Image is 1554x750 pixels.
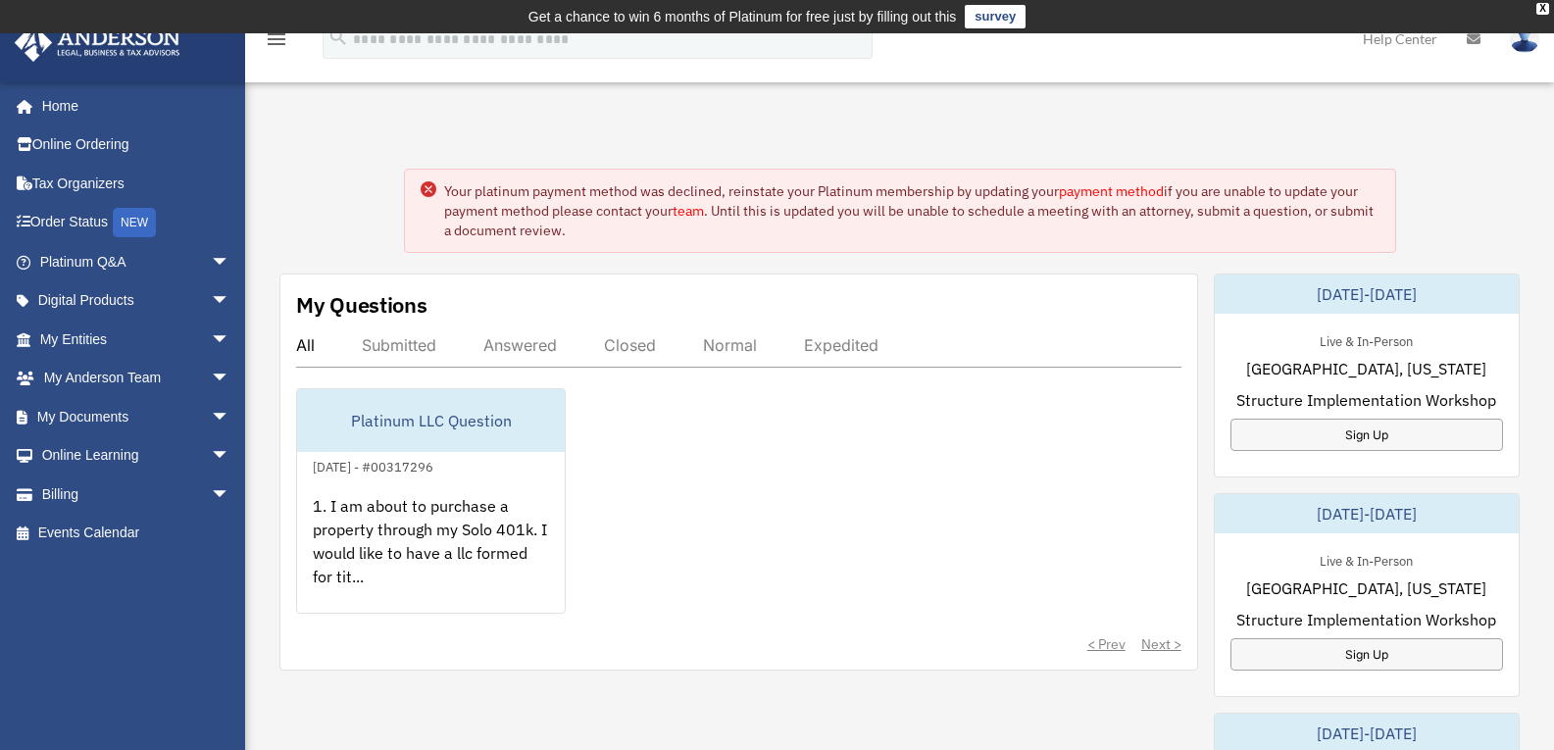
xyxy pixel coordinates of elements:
[604,335,656,355] div: Closed
[1215,494,1519,533] div: [DATE]-[DATE]
[14,359,260,398] a: My Anderson Teamarrow_drop_down
[1510,25,1539,53] img: User Pic
[296,335,315,355] div: All
[327,26,349,48] i: search
[211,475,250,515] span: arrow_drop_down
[296,388,566,614] a: Platinum LLC Question[DATE] - #003172961. I am about to purchase a property through my Solo 401k....
[1236,608,1496,631] span: Structure Implementation Workshop
[14,164,260,203] a: Tax Organizers
[211,320,250,360] span: arrow_drop_down
[14,475,260,514] a: Billingarrow_drop_down
[14,436,260,475] a: Online Learningarrow_drop_down
[1236,388,1496,412] span: Structure Implementation Workshop
[14,281,260,321] a: Digital Productsarrow_drop_down
[113,208,156,237] div: NEW
[14,203,260,243] a: Order StatusNEW
[1230,419,1503,451] a: Sign Up
[444,181,1379,240] div: Your platinum payment method was declined, reinstate your Platinum membership by updating your if...
[297,455,449,475] div: [DATE] - #00317296
[483,335,557,355] div: Answered
[965,5,1026,28] a: survey
[265,27,288,51] i: menu
[211,281,250,322] span: arrow_drop_down
[673,202,704,220] a: team
[703,335,757,355] div: Normal
[265,34,288,51] a: menu
[1059,182,1164,200] a: payment method
[211,242,250,282] span: arrow_drop_down
[211,397,250,437] span: arrow_drop_down
[297,389,565,452] div: Platinum LLC Question
[211,359,250,399] span: arrow_drop_down
[9,24,186,62] img: Anderson Advisors Platinum Portal
[296,290,427,320] div: My Questions
[14,125,260,165] a: Online Ordering
[1246,576,1486,600] span: [GEOGRAPHIC_DATA], [US_STATE]
[297,478,565,631] div: 1. I am about to purchase a property through my Solo 401k. I would like to have a llc formed for ...
[1536,3,1549,15] div: close
[804,335,878,355] div: Expedited
[1230,638,1503,671] a: Sign Up
[362,335,436,355] div: Submitted
[14,242,260,281] a: Platinum Q&Aarrow_drop_down
[211,436,250,476] span: arrow_drop_down
[1246,357,1486,380] span: [GEOGRAPHIC_DATA], [US_STATE]
[14,397,260,436] a: My Documentsarrow_drop_down
[1304,329,1429,350] div: Live & In-Person
[1215,275,1519,314] div: [DATE]-[DATE]
[14,320,260,359] a: My Entitiesarrow_drop_down
[14,514,260,553] a: Events Calendar
[1304,549,1429,570] div: Live & In-Person
[528,5,957,28] div: Get a chance to win 6 months of Platinum for free just by filling out this
[14,86,250,125] a: Home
